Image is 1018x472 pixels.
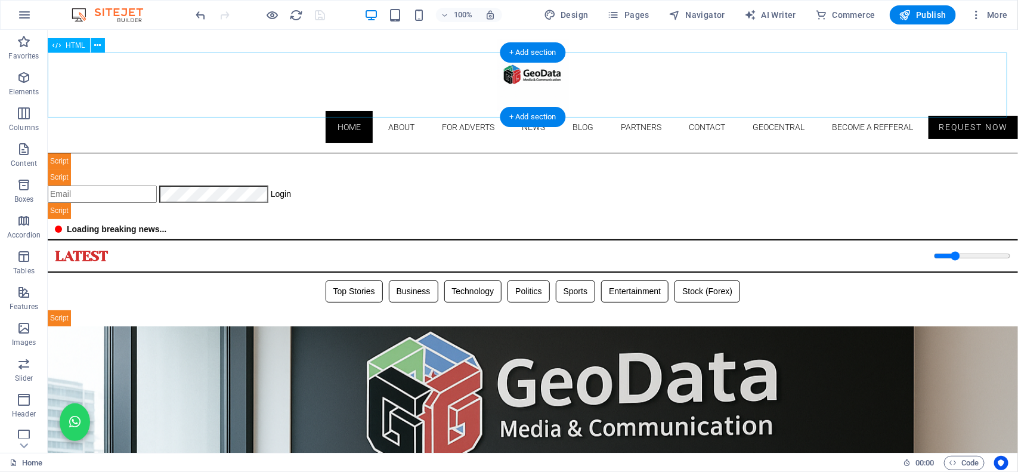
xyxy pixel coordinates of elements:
span: Code [949,456,979,470]
h6: Session time [903,456,935,470]
button: Usercentrics [994,456,1008,470]
a: Click to cancel selection. Double-click to open Pages [10,456,42,470]
p: Slider [15,374,33,383]
button: Design [539,5,593,24]
span: Commerce [815,9,875,21]
button: Publish [890,5,956,24]
button: undo [194,8,208,22]
span: More [970,9,1008,21]
span: Pages [608,9,649,21]
i: Reload page [290,8,304,22]
p: Boxes [14,195,34,204]
i: On resize automatically adjust zoom level to fit chosen device. [485,10,496,20]
p: Images [12,338,36,347]
h6: 100% [454,8,473,22]
button: Pages [603,5,654,24]
p: Tables [13,266,35,276]
button: AI Writer [739,5,801,24]
p: Features [10,302,38,311]
p: Columns [9,123,39,132]
div: + Add section [500,42,566,63]
button: 100% [436,8,478,22]
div: Design (Ctrl+Alt+Y) [539,5,593,24]
p: Content [11,159,37,168]
span: AI Writer [744,9,796,21]
span: Navigator [669,9,725,21]
p: Elements [9,87,39,97]
span: Publish [899,9,946,21]
button: More [966,5,1013,24]
span: HTML [66,42,85,49]
button: reload [289,8,304,22]
button: Code [944,456,985,470]
div: + Add section [500,107,566,127]
p: Header [12,409,36,419]
button: Navigator [664,5,730,24]
p: Accordion [7,230,41,240]
p: Favorites [8,51,39,61]
span: : [924,458,926,467]
span: 00 00 [915,456,934,470]
button: Commerce [810,5,880,24]
span: Design [544,9,589,21]
img: Editor Logo [69,8,158,22]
